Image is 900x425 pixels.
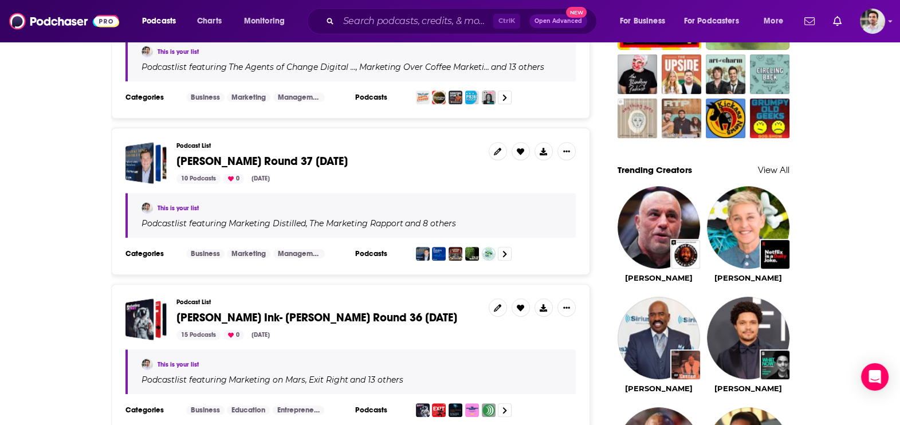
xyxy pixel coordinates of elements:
img: PR 360 [465,90,479,104]
h3: Categories [125,93,177,102]
a: Beutler Ink- Bill Beutler Round 36 6/16/25 [125,298,167,340]
a: Marketing Over Coffee Marketi… [357,62,489,72]
img: The Agents of Change Digital Marketing Podcast [416,90,430,104]
img: User Profile [860,9,885,34]
div: Podcast list featuring [142,62,562,72]
a: Kickass News [706,99,745,138]
img: Steve Harvey [618,297,700,379]
a: Rooster Teeth Podcast [662,99,701,138]
a: [PERSON_NAME] Round 37 [DATE] [176,155,348,168]
h3: Podcast List [176,142,480,149]
a: Show notifications dropdown [800,11,819,31]
div: Podcast list featuring [142,375,562,385]
img: Marketing Over Coffee Marketing Podcast [432,90,446,104]
span: [PERSON_NAME] Round 37 [DATE] [176,154,348,168]
div: [DATE] [247,174,274,184]
span: Ctrl K [493,14,520,29]
span: , [356,62,357,72]
a: Management [273,249,325,258]
div: 10 Podcasts [176,174,221,184]
img: Ctrl + Alt + Marketing [465,247,479,261]
span: Charts [197,13,222,29]
a: Netflix Is A Daily Joke [761,240,789,269]
a: View All [758,164,789,175]
span: More [764,13,783,29]
button: open menu [134,12,191,30]
h4: The Agents of Change Digital … [229,62,356,72]
span: For Business [620,13,665,29]
img: The Blindboy Podcast [618,54,657,94]
a: Education [227,406,270,415]
h4: Marketing Distilled [229,219,306,228]
img: anything goes with emma chamberlain [618,99,657,138]
img: Ellen DeGeneres [707,186,789,269]
div: Podcast list featuring [142,218,562,229]
a: Show notifications dropdown [828,11,846,31]
p: and 8 others [405,218,456,229]
a: Management [273,93,325,102]
div: Search podcasts, credits, & more... [318,8,608,34]
img: Sam Lloyd [142,46,153,57]
a: Exit Right [307,375,348,384]
img: The PR Breakdown with Molly McPherson [482,90,496,104]
img: Sam Lloyd [142,359,153,370]
a: Ellen DeGeneres [714,273,782,282]
a: Joe Rogan [625,273,693,282]
a: Business [186,406,225,415]
img: THE UPSIDE with Callie and Jeff Dauler [662,54,701,94]
h3: Categories [125,249,177,258]
a: Strawberry Letter [671,351,700,379]
span: Bill Beutler Round 37 6/23/25 [125,142,167,184]
h3: Podcast List [176,298,480,306]
a: This is your list [158,48,199,56]
span: [PERSON_NAME] Ink- [PERSON_NAME] Round 36 [DATE] [176,310,457,325]
img: Joe Rogan [618,186,700,269]
div: 15 Podcasts [176,330,221,340]
img: Founders' Marketing Compass [449,403,462,417]
img: What Now? with Trevor Noah [761,351,789,379]
img: Exit Right [432,403,446,417]
a: [PERSON_NAME] Ink- [PERSON_NAME] Round 36 [DATE] [176,312,457,324]
h3: Podcasts [355,406,407,415]
img: Sam Lloyd [142,202,153,214]
h3: Podcasts [355,249,407,258]
a: Business [186,93,225,102]
img: Podchaser - Follow, Share and Rate Podcasts [9,10,119,32]
span: For Podcasters [684,13,739,29]
img: SowGrow Marketing Council [482,247,496,261]
img: Grumpy Old Geeks [750,99,789,138]
a: Business [186,249,225,258]
button: Show More Button [557,298,576,317]
button: Open AdvancedNew [529,14,587,28]
img: Trevor Noah [707,297,789,379]
img: The Art of Charm [706,54,745,94]
span: , [306,218,308,229]
h3: Categories [125,406,177,415]
a: Marketing [227,93,270,102]
img: Marketing Quacks Podcast [449,247,462,261]
span: New [566,7,587,18]
img: The Joe Rogan Experience [671,240,700,269]
img: Circling Back [750,54,789,94]
a: Charts [190,12,229,30]
a: This is your list [158,361,199,368]
img: The Revenue Recipe [482,403,496,417]
div: [DATE] [247,330,274,340]
div: 0 [223,330,244,340]
div: 0 [223,174,244,184]
img: Marketing Distilled [416,247,430,261]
